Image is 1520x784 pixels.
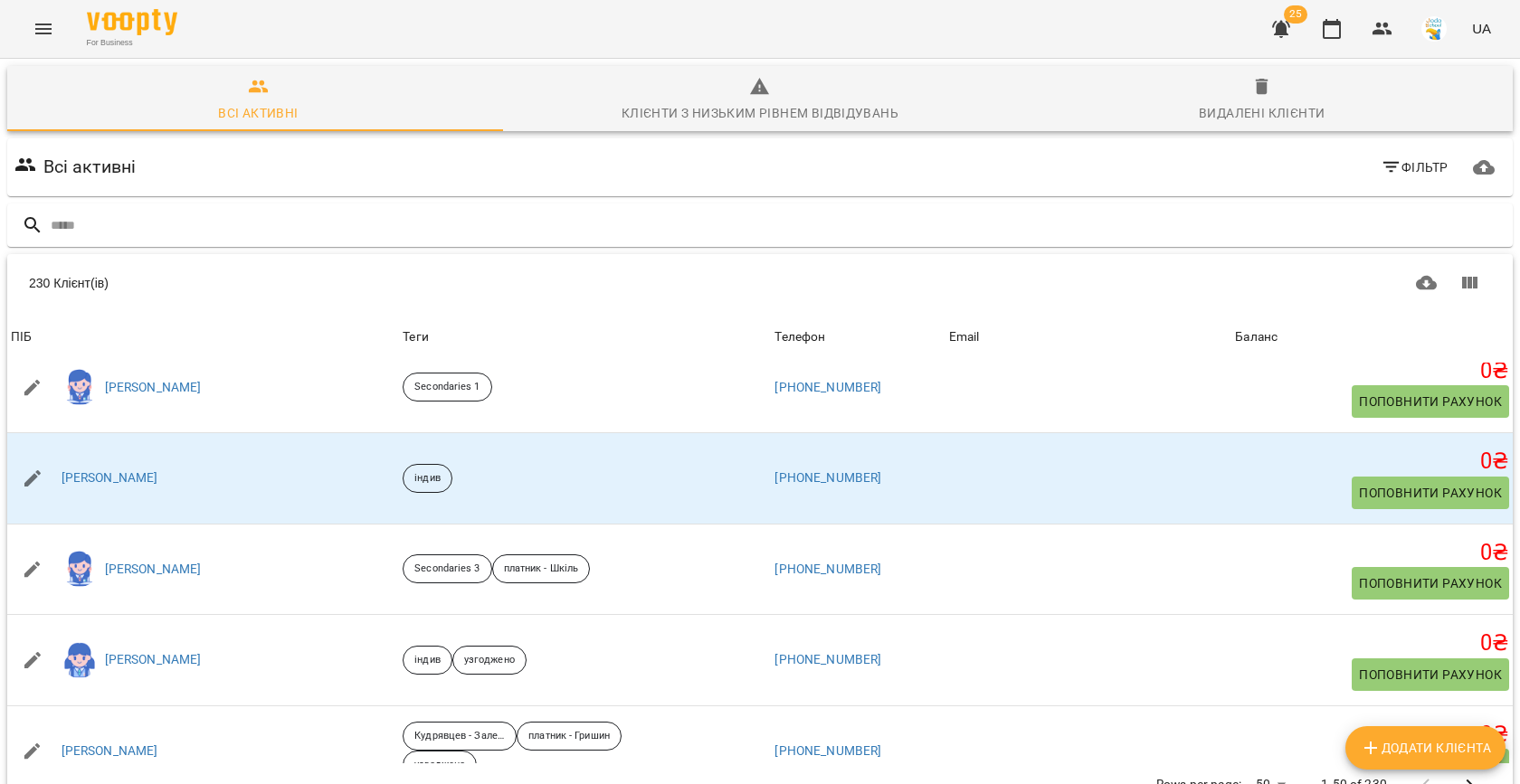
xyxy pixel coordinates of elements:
span: Поповнити рахунок [1359,572,1502,594]
div: Secondaries 3 [403,554,491,583]
p: Secondaries 3 [414,562,480,577]
p: індив [414,471,441,486]
div: ПІБ [11,326,32,348]
a: [PERSON_NAME] [105,379,202,397]
button: Поповнити рахунок [1352,658,1509,691]
p: індив [414,653,441,668]
img: Voopty Logo [87,9,177,35]
div: Table Toolbar [7,254,1513,312]
span: For Business [87,37,177,49]
a: [PHONE_NUMBER] [774,743,881,758]
div: Secondaries 1 [403,373,491,401]
div: платник - Гришин [517,722,622,751]
div: Кудрявцев - Залевська [403,722,517,751]
div: Sort [774,326,825,348]
a: [PERSON_NAME] [105,561,202,579]
button: Показати колонки [1448,261,1491,305]
div: Email [949,326,980,348]
button: Завантажити CSV [1405,261,1449,305]
p: узгоджено [414,758,465,773]
span: Поповнити рахунок [1359,391,1502,412]
h5: 0 ₴ [1235,721,1509,749]
a: [PHONE_NUMBER] [774,652,881,666]
div: Телефон [774,326,825,348]
h5: 0 ₴ [1235,357,1509,385]
button: Поповнити рахунок [1352,567,1509,600]
div: узгоджено [452,646,527,675]
div: індив [403,646,452,675]
img: 38072b7c2e4bcea27148e267c0c485b2.jpg [1421,16,1447,42]
div: Видалені клієнти [1199,102,1325,124]
a: [PHONE_NUMBER] [774,470,881,485]
span: Поповнити рахунок [1359,482,1502,504]
button: Поповнити рахунок [1352,477,1509,509]
span: Поповнити рахунок [1359,664,1502,685]
span: Додати клієнта [1360,737,1491,759]
h5: 0 ₴ [1235,448,1509,476]
button: Фільтр [1373,151,1456,184]
p: платник - Шкіль [504,562,579,577]
div: Sort [11,326,32,348]
span: Фільтр [1381,156,1449,178]
h6: Всі активні [43,153,137,181]
button: Поповнити рахунок [1352,385,1509,418]
img: 2bc7aa6da3f14fb0a3bd8410db8fe038.png [62,551,98,587]
span: UA [1472,19,1491,38]
div: 230 Клієнт(ів) [29,274,756,292]
a: [PHONE_NUMBER] [774,380,881,394]
div: Баланс [1235,326,1278,348]
img: 05540c56ab648b8f82d28f3ef5777bcc.png [62,642,98,678]
h5: 0 ₴ [1235,539,1509,567]
h5: 0 ₴ [1235,629,1509,657]
div: узгоджено [403,751,477,779]
div: Клієнти з низьким рівнем відвідувань [622,102,898,124]
button: UA [1465,12,1498,45]
p: платник - Гришин [528,729,610,744]
button: Menu [22,7,65,51]
div: Sort [1235,326,1278,348]
img: a83f5de6debc92467203bad0e2808826.png [62,369,98,405]
p: Кудрявцев - Залевська [414,729,505,744]
span: Email [949,326,1229,348]
span: Телефон [774,326,941,348]
a: [PERSON_NAME] [62,469,158,487]
p: узгоджено [464,653,515,668]
div: Теги [403,326,767,348]
a: [PERSON_NAME] [105,651,202,669]
span: 25 [1284,5,1307,24]
div: платник - Шкіль [492,554,591,583]
a: [PERSON_NAME] [62,742,158,760]
span: ПІБ [11,326,395,348]
a: [PHONE_NUMBER] [774,562,881,576]
div: Sort [949,326,980,348]
span: Баланс [1235,326,1509,348]
button: Додати клієнта [1345,726,1506,770]
p: Secondaries 1 [414,380,480,395]
div: Всі активні [218,102,298,124]
div: індив [403,464,452,493]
